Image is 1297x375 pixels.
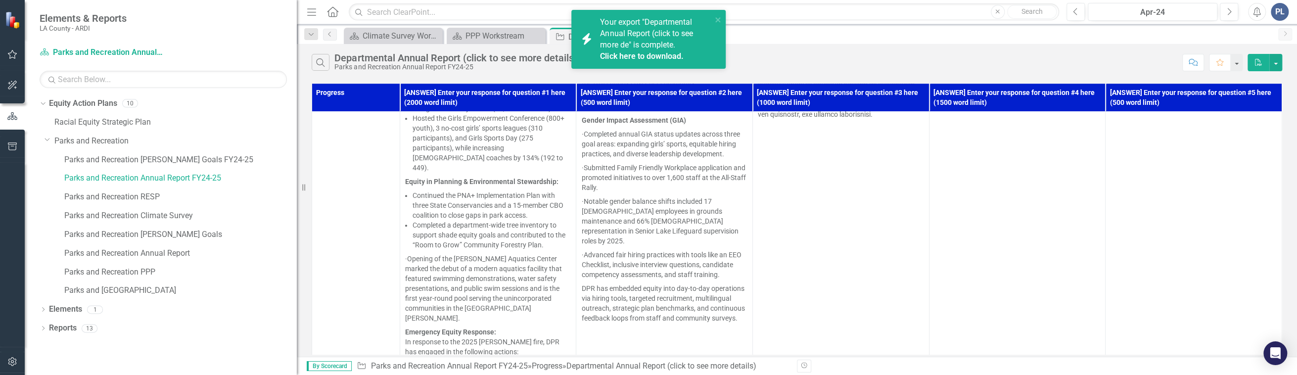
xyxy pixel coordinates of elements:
button: close [715,14,722,25]
strong: Gender Impact Assessment (GIA) [581,116,686,124]
a: Reports [49,323,77,334]
a: Parks and Recreation [54,136,297,147]
a: Parks and Recreation Annual Report FY24-25 [64,173,297,184]
div: Parks and Recreation Annual Report FY24-25 [334,63,577,71]
a: Elements [49,304,82,315]
div: Departmental Annual Report (click to see more details) [566,361,756,371]
div: 1 [87,305,103,314]
a: Parks and Recreation [PERSON_NAME] Goals FY24-25 [64,154,297,166]
div: Departmental Annual Report (click to see more details) [568,31,646,43]
input: Search Below... [40,71,287,88]
p: · Advanced fair hiring practices with tools like an EEO Checklist, inclusive interview questions,... [581,248,747,281]
span: Your export "Departmental Annual Report (click to see more de" is complete. [600,17,709,62]
a: Parks and Recreation Climate Survey [64,210,297,222]
div: Departmental Annual Report (click to see more details) [334,52,577,63]
a: Parks and Recreation Annual Report [64,248,297,259]
span: By Scorecard [307,361,352,371]
a: Click here to download. [600,51,683,61]
a: PPP Workstream [449,30,543,42]
input: Search ClearPoint... [349,3,1059,21]
p: · Opening of the [PERSON_NAME] Aquatics Center marked the debut of a modern aquatics facility tha... [405,252,571,325]
a: Equity Action Plans [49,98,117,109]
p: · Completed annual GIA status updates across three goal areas: expanding girls’ sports, equitable... [581,127,747,161]
a: Parks and Recreation Annual Report FY24-25 [40,47,163,58]
a: Parks and [GEOGRAPHIC_DATA] [64,285,297,296]
strong: Equity in Planning & Environmental Stewardship: [405,178,558,186]
div: Climate Survey Workstream [363,30,440,42]
li: Completed a department-wide tree inventory to support shade equity goals and contributed to the “... [413,220,571,250]
a: Parks and Recreation [PERSON_NAME] Goals [64,229,297,240]
span: Elements & Reports [40,12,127,24]
p: In response to the 2025 [PERSON_NAME] fire, DPR has engaged in the following actions: [405,325,571,359]
p: · Notable gender balance shifts included 17 [DEMOGRAPHIC_DATA] employees in grounds maintenance a... [581,194,747,248]
a: Racial Equity Strategic Plan [54,117,297,128]
span: Search [1021,7,1042,15]
li: Continued the PNA+ Implementation Plan with three State Conservancies and a 15-member CBO coaliti... [413,190,571,220]
a: Parks and Recreation RESP [64,191,297,203]
div: PPP Workstream [465,30,543,42]
a: Progress [531,361,562,371]
img: ClearPoint Strategy [5,11,22,29]
small: LA County - ARDI [40,24,127,32]
strong: Emergency Equity Response: [405,328,496,336]
div: Apr-24 [1091,6,1214,18]
div: 10 [122,99,138,108]
button: Search [1007,5,1057,19]
div: 13 [82,324,97,332]
a: Parks and Recreation PPP [64,267,297,278]
li: Hosted the Girls Empowerment Conference (800+ youth), 3 no-cost girls’ sports leagues (310 partic... [413,113,571,173]
div: » » [357,361,789,372]
a: Parks and Recreation Annual Report FY24-25 [371,361,527,371]
button: PL [1271,3,1289,21]
p: DPR has embedded equity into day-to-day operations via hiring tools, targeted recruitment, multil... [581,281,747,323]
div: Open Intercom Messenger [1263,341,1287,365]
button: Apr-24 [1088,3,1217,21]
a: Climate Survey Workstream [346,30,440,42]
p: · Submitted Family Friendly Workplace application and promoted initiatives to over 1,600 staff at... [581,161,747,194]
